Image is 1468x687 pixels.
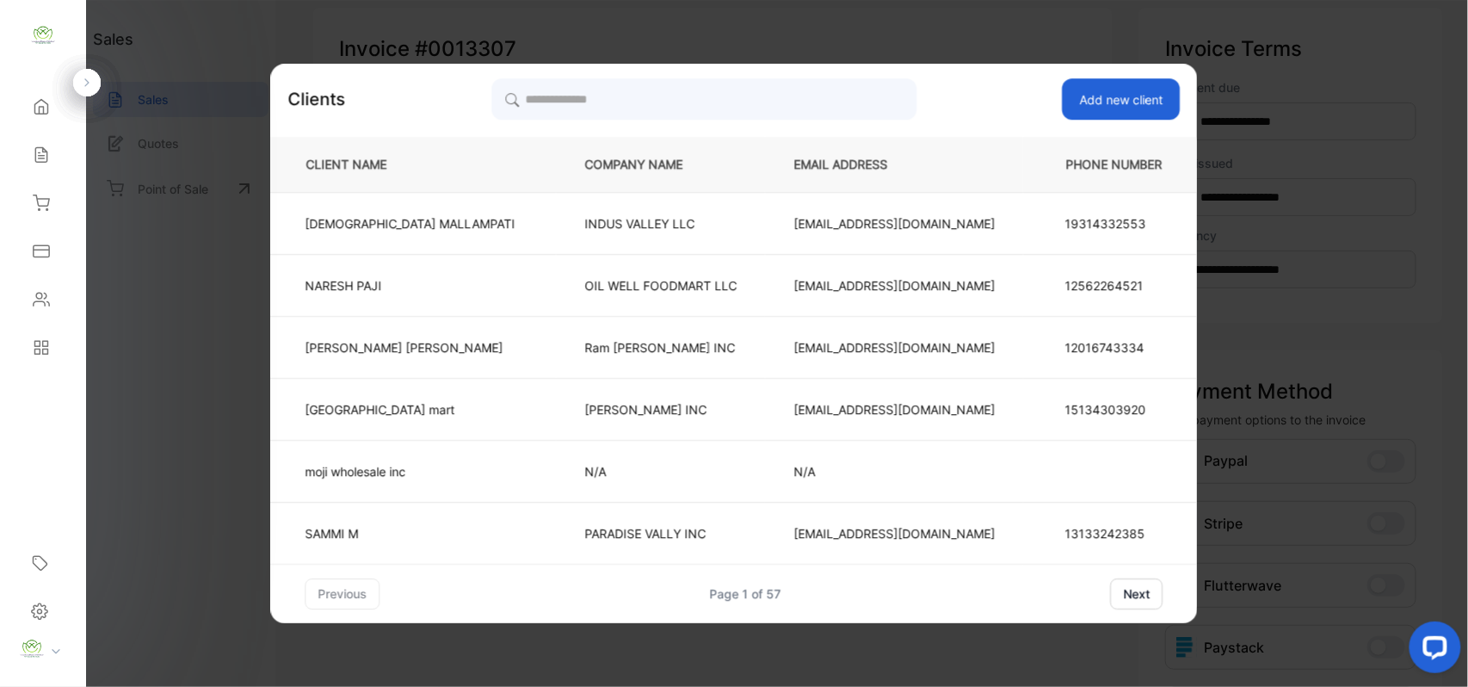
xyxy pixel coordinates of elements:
p: NARESH PAJI [305,276,515,294]
p: 12562264521 [1065,276,1163,294]
p: [EMAIL_ADDRESS][DOMAIN_NAME] [794,400,996,418]
p: Ram [PERSON_NAME] INC [585,338,737,356]
button: previous [305,579,380,610]
p: PHONE NUMBER [1052,156,1169,174]
p: 15134303920 [1065,400,1163,418]
p: PARADISE VALLY INC [585,524,737,542]
p: 13133242385 [1065,524,1163,542]
p: [PERSON_NAME] [PERSON_NAME] [305,338,515,356]
p: [GEOGRAPHIC_DATA] mart [305,400,515,418]
p: [EMAIL_ADDRESS][DOMAIN_NAME] [794,524,996,542]
p: SAMMI M [305,524,515,542]
button: next [1111,579,1163,610]
p: OIL WELL FOODMART LLC [585,276,737,294]
p: [EMAIL_ADDRESS][DOMAIN_NAME] [794,276,996,294]
p: EMAIL ADDRESS [794,156,996,174]
p: [PERSON_NAME] INC [585,400,737,418]
button: Add new client [1063,78,1181,120]
p: N/A [585,462,737,480]
div: Page 1 of 57 [710,585,781,603]
p: 12016743334 [1065,338,1163,356]
p: INDUS VALLEY LLC [585,214,737,232]
p: CLIENT NAME [299,156,528,174]
p: Clients [288,86,346,112]
iframe: LiveChat chat widget [1396,615,1468,687]
p: N/A [794,462,996,480]
img: logo [30,22,56,48]
p: 19314332553 [1065,214,1163,232]
p: COMPANY NAME [585,156,737,174]
p: [DEMOGRAPHIC_DATA] MALLAMPATI [305,214,515,232]
p: [EMAIL_ADDRESS][DOMAIN_NAME] [794,338,996,356]
p: [EMAIL_ADDRESS][DOMAIN_NAME] [794,214,996,232]
p: moji wholesale inc [305,462,515,480]
img: profile [19,636,45,662]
